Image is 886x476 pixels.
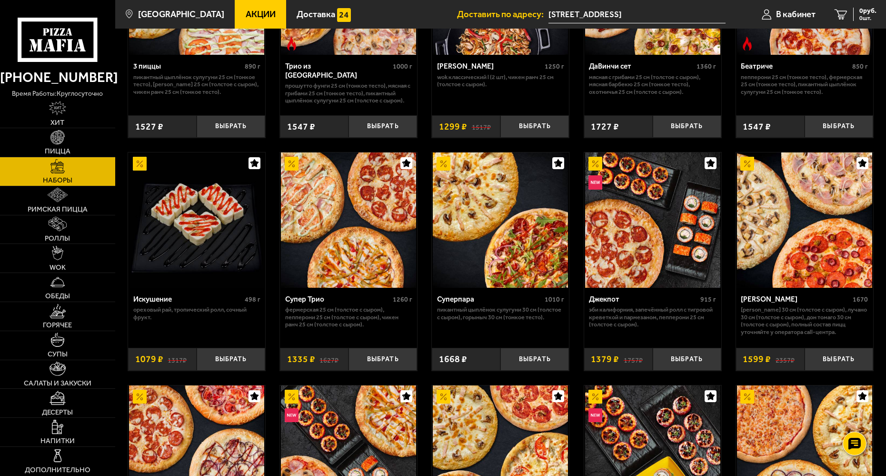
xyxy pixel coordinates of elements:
[133,62,242,71] div: 3 пиццы
[133,73,260,96] p: Пикантный цыплёнок сулугуни 25 см (тонкое тесто), [PERSON_NAME] 25 см (толстое с сыром), Чикен Ра...
[740,157,754,171] img: Акционный
[43,322,72,329] span: Горячее
[285,306,412,328] p: Фермерская 25 см (толстое с сыром), Пепперони 25 см (толстое с сыром), Чикен Ранч 25 см (толстое ...
[740,390,754,404] img: Акционный
[297,10,335,19] span: Доставка
[500,115,569,138] button: Выбрать
[285,82,412,104] p: Прошутто Фунги 25 см (тонкое тесто), Мясная с грибами 25 см (тонкое тесто), Пикантный цыплёнок су...
[129,152,264,288] img: Искушение
[133,390,147,404] img: Акционный
[45,293,70,300] span: Обеды
[736,152,873,288] a: АкционныйХет Трик
[28,206,88,213] span: Римская пицца
[433,152,568,288] img: Суперпара
[43,177,72,184] span: Наборы
[133,157,147,171] img: Акционный
[737,152,872,288] img: Хет Трик
[135,122,163,131] span: 1527 ₽
[25,466,90,474] span: Дополнительно
[133,295,242,304] div: Искушение
[287,354,315,364] span: 1335 ₽
[48,351,68,358] span: Супы
[287,122,315,131] span: 1547 ₽
[168,354,187,364] s: 1317 ₽
[437,390,450,404] img: Акционный
[852,62,868,71] span: 850 г
[197,115,265,138] button: Выбрать
[281,152,416,288] img: Супер Трио
[285,37,299,51] img: Острое блюдо
[457,10,548,19] span: Доставить по адресу:
[45,148,70,155] span: Пицца
[280,152,417,288] a: АкционныйСупер Трио
[133,306,260,321] p: Ореховый рай, Тропический ролл, Сочный фрукт.
[776,10,816,19] span: В кабинет
[45,235,70,242] span: Роллы
[319,354,338,364] s: 1627 ₽
[588,390,602,404] img: Акционный
[859,8,876,14] span: 0 руб.
[743,122,771,131] span: 1547 ₽
[805,115,873,138] button: Выбрать
[741,295,850,304] div: [PERSON_NAME]
[591,122,619,131] span: 1727 ₽
[472,122,491,131] s: 1517 ₽
[285,390,299,404] img: Акционный
[24,380,91,387] span: Салаты и закуски
[589,295,698,304] div: Джекпот
[439,354,467,364] span: 1668 ₽
[588,157,602,171] img: Акционный
[741,73,868,96] p: Пепперони 25 см (тонкое тесто), Фермерская 25 см (тонкое тесто), Пикантный цыплёнок сулугуни 25 с...
[805,348,873,370] button: Выбрать
[437,295,542,304] div: Суперпара
[42,409,73,416] span: Десерты
[393,62,412,71] span: 1000 г
[50,119,64,126] span: Хит
[246,10,276,19] span: Акции
[393,295,412,304] span: 1260 г
[548,6,726,23] span: проспект Культуры, 26к3
[40,437,75,445] span: Напитки
[245,295,260,304] span: 498 г
[589,62,694,71] div: ДаВинчи сет
[743,354,771,364] span: 1599 ₽
[437,73,564,88] p: Wok классический L (2 шт), Чикен Ранч 25 см (толстое с сыром).
[853,295,868,304] span: 1670
[138,10,224,19] span: [GEOGRAPHIC_DATA]
[348,115,417,138] button: Выбрать
[741,306,868,335] p: [PERSON_NAME] 30 см (толстое с сыром), Лучано 30 см (толстое с сыром), Дон Томаго 30 см (толстое ...
[624,354,643,364] s: 1757 ₽
[653,115,721,138] button: Выбрать
[584,152,721,288] a: АкционныйНовинкаДжекпот
[589,73,716,96] p: Мясная с грибами 25 см (толстое с сыром), Мясная Барбекю 25 см (тонкое тесто), Охотничья 25 см (т...
[437,306,564,321] p: Пикантный цыплёнок сулугуни 30 см (толстое с сыром), Горыныч 30 см (тонкое тесто).
[589,306,716,328] p: Эби Калифорния, Запечённый ролл с тигровой креветкой и пармезаном, Пепперони 25 см (толстое с сыр...
[591,354,619,364] span: 1379 ₽
[135,354,163,364] span: 1079 ₽
[432,152,569,288] a: АкционныйСуперпара
[741,62,850,71] div: Беатриче
[545,295,564,304] span: 1010 г
[245,62,260,71] span: 890 г
[697,62,716,71] span: 1360 г
[439,122,467,131] span: 1299 ₽
[859,15,876,21] span: 0 шт.
[50,264,66,271] span: WOK
[128,152,265,288] a: АкционныйИскушение
[337,8,351,22] img: 15daf4d41897b9f0e9f617042186c801.svg
[437,62,542,71] div: [PERSON_NAME]
[285,408,299,422] img: Новинка
[588,175,602,189] img: Новинка
[285,157,299,171] img: Акционный
[545,62,564,71] span: 1250 г
[437,157,450,171] img: Акционный
[700,295,716,304] span: 915 г
[588,408,602,422] img: Новинка
[776,354,795,364] s: 2357 ₽
[653,348,721,370] button: Выбрать
[197,348,265,370] button: Выбрать
[285,62,390,80] div: Трио из [GEOGRAPHIC_DATA]
[500,348,569,370] button: Выбрать
[348,348,417,370] button: Выбрать
[585,152,720,288] img: Джекпот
